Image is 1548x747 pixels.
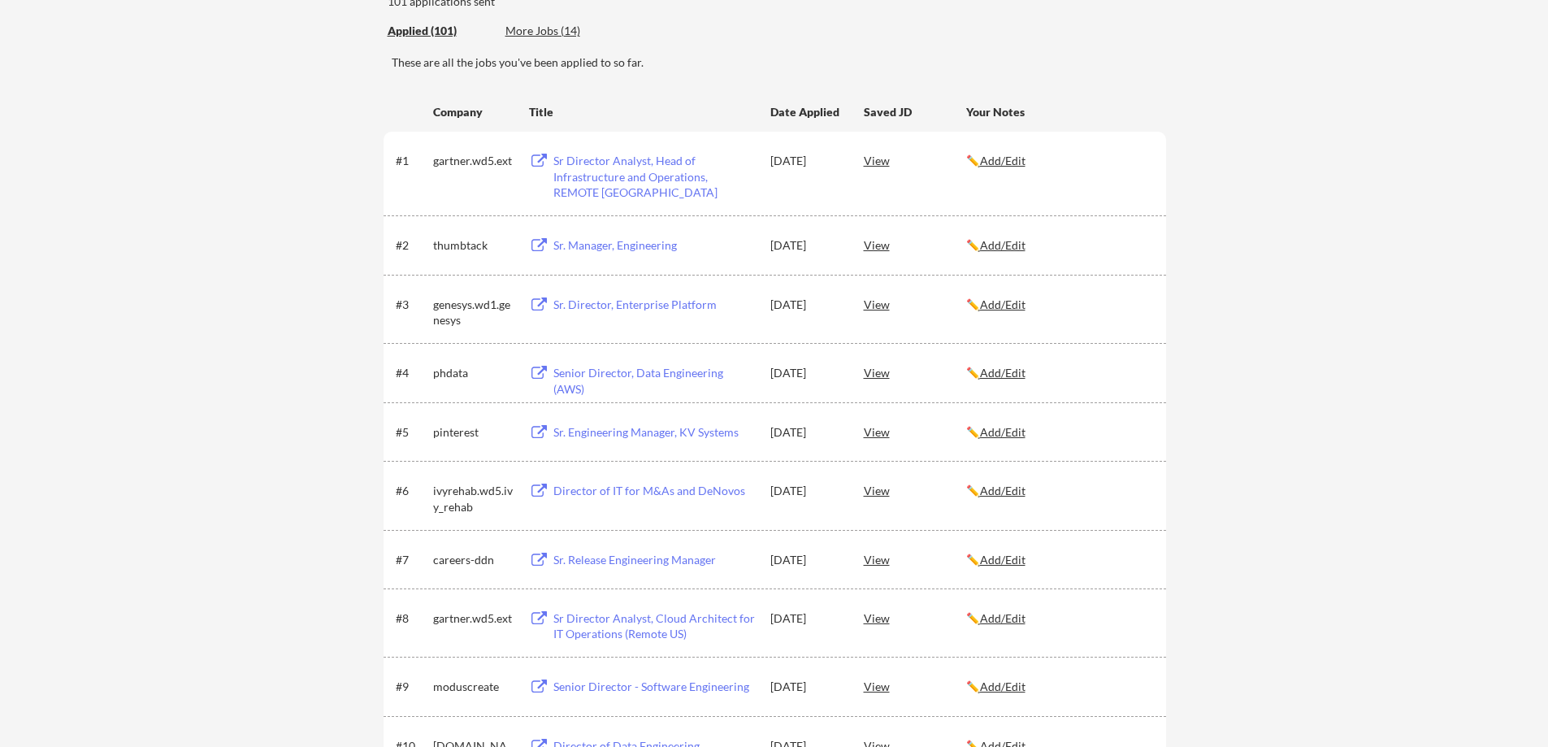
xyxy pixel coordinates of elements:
div: ✏️ [966,679,1151,695]
div: [DATE] [770,365,842,381]
div: View [864,603,966,632]
div: View [864,358,966,387]
div: [DATE] [770,297,842,313]
u: Add/Edit [980,553,1025,567]
div: ✏️ [966,483,1151,499]
div: #5 [396,424,427,441]
div: [DATE] [770,483,842,499]
div: #3 [396,297,427,313]
u: Add/Edit [980,366,1025,380]
div: thumbtack [433,237,514,254]
div: ✏️ [966,153,1151,169]
div: Saved JD [864,97,966,126]
div: genesys.wd1.genesys [433,297,514,328]
u: Add/Edit [980,611,1025,625]
div: #9 [396,679,427,695]
div: moduscreate [433,679,514,695]
div: ivyrehab.wd5.ivy_rehab [433,483,514,515]
div: Sr. Release Engineering Manager [553,552,755,568]
div: [DATE] [770,679,842,695]
div: These are all the jobs you've been applied to so far. [388,23,493,40]
div: ✏️ [966,610,1151,627]
u: Add/Edit [980,425,1025,439]
div: [DATE] [770,237,842,254]
div: Title [529,104,755,120]
div: These are job applications we think you'd be a good fit for, but couldn't apply you to automatica... [505,23,625,40]
u: Add/Edit [980,680,1025,693]
div: Sr Director Analyst, Head of Infrastructure and Operations, REMOTE [GEOGRAPHIC_DATA] [553,153,755,201]
div: View [864,476,966,505]
div: #4 [396,365,427,381]
div: Sr Director Analyst, Cloud Architect for IT Operations (Remote US) [553,610,755,642]
div: careers-ddn [433,552,514,568]
div: #2 [396,237,427,254]
div: gartner.wd5.ext [433,153,514,169]
div: [DATE] [770,552,842,568]
u: Add/Edit [980,154,1025,167]
div: Director of IT for M&As and DeNovos [553,483,755,499]
div: #7 [396,552,427,568]
u: Add/Edit [980,238,1025,252]
div: View [864,417,966,446]
div: gartner.wd5.ext [433,610,514,627]
div: #1 [396,153,427,169]
div: View [864,671,966,701]
div: Company [433,104,514,120]
div: Senior Director - Software Engineering [553,679,755,695]
div: ✏️ [966,552,1151,568]
div: More Jobs (14) [505,23,625,39]
div: ✏️ [966,424,1151,441]
div: View [864,289,966,319]
div: [DATE] [770,610,842,627]
div: #8 [396,610,427,627]
u: Add/Edit [980,484,1025,497]
div: pinterest [433,424,514,441]
div: View [864,545,966,574]
div: These are all the jobs you've been applied to so far. [392,54,1166,71]
div: Sr. Director, Enterprise Platform [553,297,755,313]
div: ✏️ [966,365,1151,381]
div: Sr. Manager, Engineering [553,237,755,254]
div: Your Notes [966,104,1151,120]
div: phdata [433,365,514,381]
div: [DATE] [770,424,842,441]
div: Applied (101) [388,23,493,39]
div: #6 [396,483,427,499]
div: ✏️ [966,237,1151,254]
div: View [864,145,966,175]
div: Sr. Engineering Manager, KV Systems [553,424,755,441]
div: View [864,230,966,259]
u: Add/Edit [980,297,1025,311]
div: Senior Director, Data Engineering (AWS) [553,365,755,397]
div: ✏️ [966,297,1151,313]
div: [DATE] [770,153,842,169]
div: Date Applied [770,104,842,120]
